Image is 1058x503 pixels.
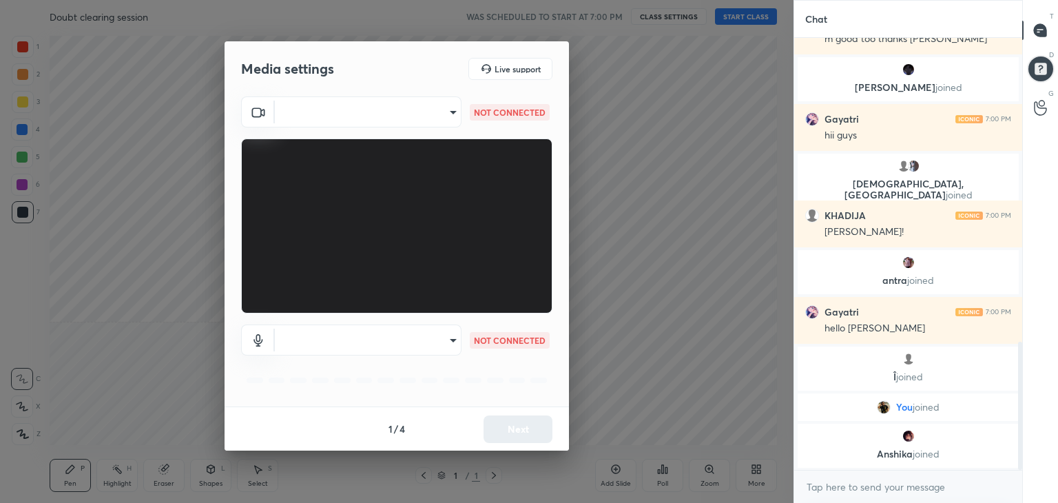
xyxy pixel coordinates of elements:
img: iconic-light.a09c19a4.png [955,308,983,316]
img: 63aed431d571408ab94c1cde65183061.jpg [805,112,819,126]
img: 972cef165c4e428681d13a87c9ec34ae.jpg [877,400,891,414]
div: grid [794,38,1022,471]
h6: Gayatri [824,306,859,318]
h6: Gayatri [824,113,859,125]
span: joined [913,447,940,460]
h6: KHADIJA [824,209,866,222]
span: joined [907,274,934,287]
img: c49d08253b0641238e04f240b072ed6a.jpg [906,159,920,173]
span: joined [896,370,923,383]
img: default.png [897,159,911,173]
p: antra [806,275,1010,286]
div: [PERSON_NAME]! [824,225,1011,239]
span: joined [935,81,962,94]
img: eb0d82cab0694eb1a7c3f643e77290aa.jpg [902,256,915,269]
p: [DEMOGRAPHIC_DATA], [GEOGRAPHIC_DATA] [806,178,1010,201]
h4: 1 [388,422,393,436]
img: 63aed431d571408ab94c1cde65183061.jpg [805,305,819,319]
div: m good too thanks [PERSON_NAME] [824,32,1011,46]
h4: / [394,422,398,436]
p: G [1048,88,1054,99]
h2: Media settings [241,60,334,78]
span: You [896,402,913,413]
p: T [1050,11,1054,21]
p: [PERSON_NAME] [806,82,1010,93]
div: 7:00 PM [986,212,1011,220]
img: default.png [902,352,915,366]
h5: Live support [495,65,541,73]
span: joined [913,402,940,413]
span: joined [946,188,973,201]
div: hii guys [824,129,1011,143]
div: ​ [275,96,461,127]
p: D [1049,50,1054,60]
img: default.png [805,209,819,223]
p: Chat [794,1,838,37]
div: hello [PERSON_NAME] [824,322,1011,336]
div: 7:00 PM [986,308,1011,316]
p: Anshika [806,449,1010,460]
img: iconic-light.a09c19a4.png [955,115,983,123]
p: Î [806,371,1010,382]
p: NOT CONNECTED [474,106,546,119]
img: iconic-light.a09c19a4.png [955,212,983,220]
img: 3580693295d64db19bf1cd3d933888a5.jpg [902,429,915,443]
div: ​ [275,325,461,356]
img: 34859b3c06384f42a9f0498ed420d668.jpg [902,63,915,76]
div: 7:00 PM [986,115,1011,123]
p: NOT CONNECTED [474,334,546,347]
h4: 4 [400,422,405,436]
